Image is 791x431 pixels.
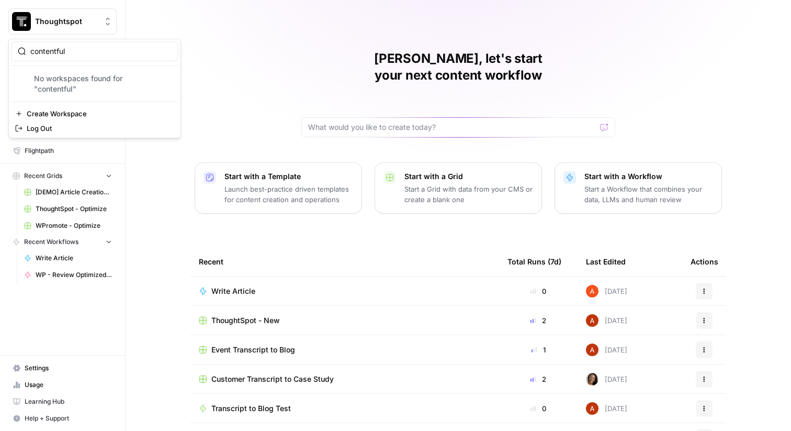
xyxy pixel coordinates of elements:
[25,414,112,423] span: Help + Support
[25,146,112,156] span: Flightpath
[586,373,598,385] img: 45vthw7woipmmhy3ic8cm8f1wvlo
[11,106,178,121] a: Create Workspace
[586,344,598,356] img: vrq4y4cr1c7o18g7bic8abpwgxlg
[27,123,170,134] span: Log Out
[586,402,598,415] img: vrq4y4cr1c7o18g7bic8abpwgxlg
[507,374,569,384] div: 2
[27,108,170,119] span: Create Workspace
[584,171,713,182] p: Start with a Workflow
[586,373,627,385] div: [DATE]
[308,122,596,132] input: What would you like to create today?
[224,171,353,182] p: Start with a Template
[211,315,280,326] span: ThoughtSpot - New
[11,70,178,97] div: No workspaces found for "contentful"
[11,121,178,136] a: Log Out
[30,46,172,57] input: Search Workspaces
[199,374,491,384] a: Customer Transcript to Case Study
[211,345,295,355] span: Event Transcript to Blog
[586,314,598,327] img: vrq4y4cr1c7o18g7bic8abpwgxlg
[211,286,255,296] span: Write Article
[35,16,98,27] span: Thoughtspot
[199,403,491,414] a: Transcript to Blog Test
[36,270,112,280] span: WP - Review Optimized Article
[199,286,491,296] a: Write Article
[507,315,569,326] div: 2
[586,285,598,297] img: cje7zb9ux0f2nqyv5qqgv3u0jxek
[19,201,117,217] a: ThoughtSpot - Optimize
[199,315,491,326] a: ThoughtSpot - New
[586,402,627,415] div: [DATE]
[8,8,117,35] button: Workspace: Thoughtspot
[555,162,722,214] button: Start with a WorkflowStart a Workflow that combines your data, LLMs and human review
[8,39,181,138] div: Workspace: Thoughtspot
[301,50,615,84] h1: [PERSON_NAME], let's start your next content workflow
[586,247,626,276] div: Last Edited
[404,184,533,205] p: Start a Grid with data from your CMS or create a blank one
[36,221,112,230] span: WPromote - Optimize
[691,247,718,276] div: Actions
[8,142,117,159] a: Flightpath
[507,403,569,414] div: 0
[36,187,112,197] span: [DEMO] Article Creation Grid
[195,162,362,214] button: Start with a TemplateLaunch best-practice driven templates for content creation and operations
[19,217,117,234] a: WPromote - Optimize
[375,162,542,214] button: Start with a GridStart a Grid with data from your CMS or create a blank one
[224,184,353,205] p: Launch best-practice driven templates for content creation and operations
[404,171,533,182] p: Start with a Grid
[25,363,112,373] span: Settings
[507,286,569,296] div: 0
[8,410,117,427] button: Help + Support
[25,380,112,390] span: Usage
[19,250,117,267] a: Write Article
[8,393,117,410] a: Learning Hub
[36,253,112,263] span: Write Article
[8,168,117,184] button: Recent Grids
[8,234,117,250] button: Recent Workflows
[507,345,569,355] div: 1
[12,12,31,31] img: Thoughtspot Logo
[24,171,62,181] span: Recent Grids
[586,285,627,297] div: [DATE]
[584,184,713,205] p: Start a Workflow that combines your data, LLMs and human review
[199,345,491,355] a: Event Transcript to Blog
[36,204,112,214] span: ThoughtSpot - Optimize
[25,397,112,406] span: Learning Hub
[24,237,78,247] span: Recent Workflows
[586,344,627,356] div: [DATE]
[211,374,334,384] span: Customer Transcript to Case Study
[586,314,627,327] div: [DATE]
[19,267,117,283] a: WP - Review Optimized Article
[8,377,117,393] a: Usage
[211,403,291,414] span: Transcript to Blog Test
[199,247,491,276] div: Recent
[507,247,561,276] div: Total Runs (7d)
[8,360,117,377] a: Settings
[19,184,117,201] a: [DEMO] Article Creation Grid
